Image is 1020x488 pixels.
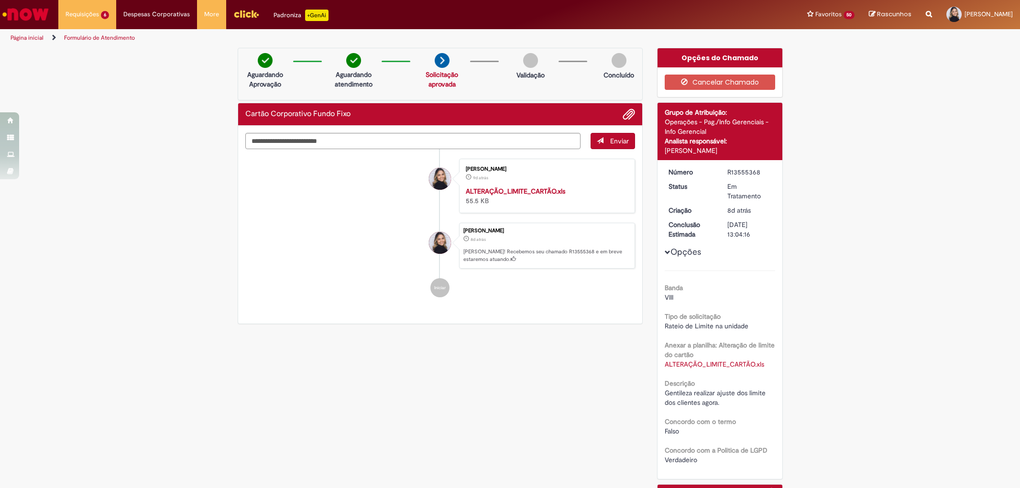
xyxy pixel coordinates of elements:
p: [PERSON_NAME]! Recebemos seu chamado R13555368 e em breve estaremos atuando. [463,248,630,263]
button: Enviar [591,133,635,149]
span: Gentileza realizar ajuste dos limite dos clientes agora. [665,389,768,407]
a: Página inicial [11,34,44,42]
time: 22/09/2025 14:03:30 [727,206,751,215]
span: 9d atrás [473,175,488,181]
span: Falso [665,427,679,435]
div: Analista responsável: [665,136,775,146]
span: 6 [101,11,109,19]
span: 50 [844,11,855,19]
span: Requisições [66,10,99,19]
dt: Criação [661,206,720,215]
li: Isabella Viana [245,223,636,269]
p: Aguardando Aprovação [242,70,288,89]
span: [PERSON_NAME] [965,10,1013,18]
span: 8d atrás [727,206,751,215]
span: Favoritos [815,10,842,19]
img: click_logo_yellow_360x200.png [233,7,259,21]
div: Grupo de Atribuição: [665,108,775,117]
img: check-circle-green.png [258,53,273,68]
b: Concordo com a Politica de LGPD [665,446,768,455]
a: ALTERAÇÃO_LIMITE_CARTÃO.xls [466,187,565,195]
dt: Status [661,182,720,191]
h2: Cartão Corporativo Fundo Fixo Histórico de tíquete [245,110,351,119]
div: Isabella Viana [429,232,451,254]
b: Tipo de solicitação [665,312,721,321]
b: Descrição [665,379,695,388]
time: 22/09/2025 13:55:58 [473,175,488,181]
dt: Número [661,167,720,177]
b: Concordo com o termo [665,417,736,426]
div: Isabella Viana [429,168,451,190]
div: Em Tratamento [727,182,772,201]
p: Validação [516,70,545,80]
span: Despesas Corporativas [123,10,190,19]
a: Download de ALTERAÇÃO_LIMITE_CARTÃO.xls [665,360,764,369]
time: 22/09/2025 14:03:30 [471,237,486,242]
span: 8d atrás [471,237,486,242]
a: Formulário de Atendimento [64,34,135,42]
dt: Conclusão Estimada [661,220,720,239]
ul: Histórico de tíquete [245,149,636,307]
p: Concluído [603,70,634,80]
textarea: Digite sua mensagem aqui... [245,133,581,149]
div: Opções do Chamado [658,48,782,67]
div: Operações - Pag./Info Gerenciais - Info Gerencial [665,117,775,136]
span: Rascunhos [877,10,911,19]
span: Verdadeiro [665,455,697,464]
a: Rascunhos [869,10,911,19]
ul: Trilhas de página [7,29,673,47]
div: [PERSON_NAME] [466,166,625,172]
div: R13555368 [727,167,772,177]
span: More [204,10,219,19]
img: arrow-next.png [435,53,450,68]
p: Aguardando atendimento [330,70,377,89]
p: +GenAi [305,10,329,21]
div: 22/09/2025 14:03:30 [727,206,772,215]
img: ServiceNow [1,5,50,24]
span: Rateio de Limite na unidade [665,322,748,330]
b: Anexar a planilha: Alteração de limite do cartão [665,341,775,359]
span: Enviar [610,137,629,145]
button: Adicionar anexos [623,108,635,120]
b: Banda [665,283,683,292]
div: [PERSON_NAME] [665,146,775,155]
img: check-circle-green.png [346,53,361,68]
div: 55.5 KB [466,186,625,206]
button: Cancelar Chamado [665,75,775,90]
a: Solicitação aprovada [426,70,458,88]
img: img-circle-grey.png [612,53,626,68]
span: VIII [665,293,673,302]
div: Padroniza [274,10,329,21]
div: [PERSON_NAME] [463,228,630,234]
img: img-circle-grey.png [523,53,538,68]
div: [DATE] 13:04:16 [727,220,772,239]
